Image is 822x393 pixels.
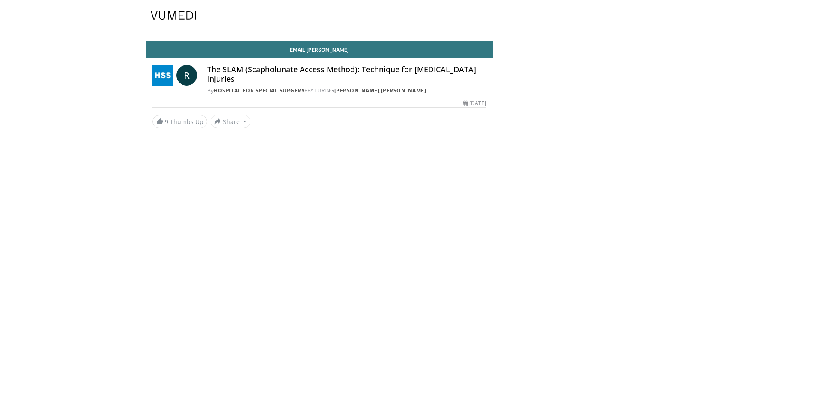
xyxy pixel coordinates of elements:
a: R [176,65,197,86]
span: 9 [165,118,168,126]
a: Email [PERSON_NAME] [146,41,493,58]
img: VuMedi Logo [151,11,196,20]
a: Hospital for Special Surgery [214,87,304,94]
a: 9 Thumbs Up [152,115,207,128]
div: [DATE] [463,100,486,107]
img: Hospital for Special Surgery [152,65,173,86]
button: Share [211,115,250,128]
h4: The SLAM (Scapholunate Access Method): Technique for [MEDICAL_DATA] Injuries [207,65,486,83]
a: [PERSON_NAME] [381,87,426,94]
a: [PERSON_NAME] [334,87,380,94]
div: By FEATURING , [207,87,486,95]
